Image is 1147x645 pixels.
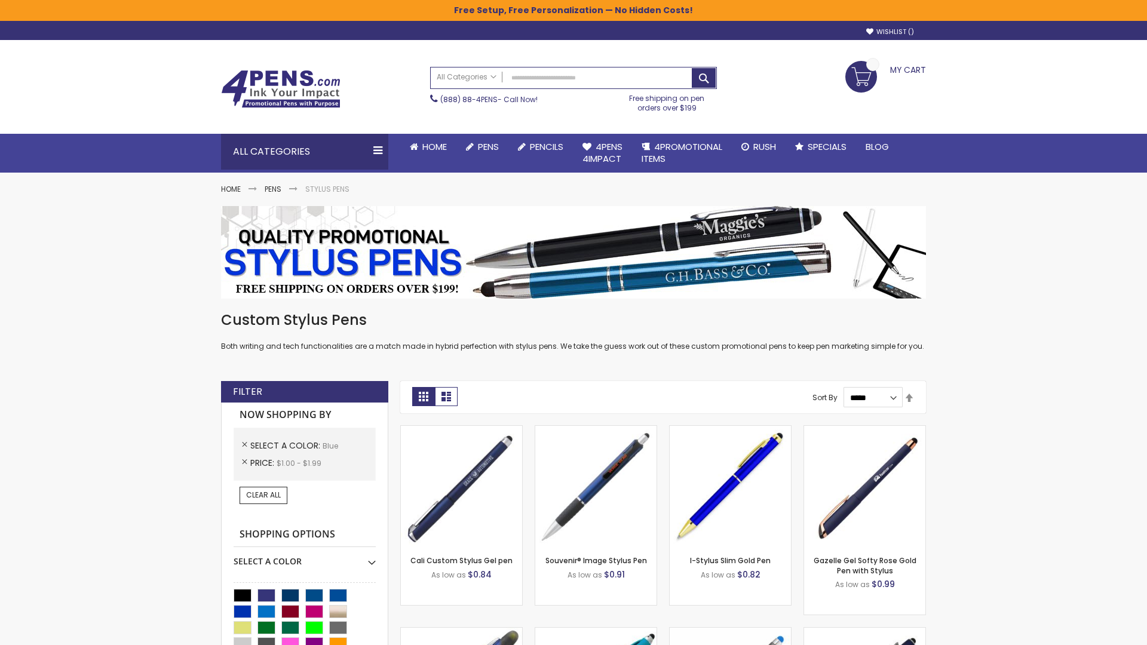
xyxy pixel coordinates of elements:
[535,425,657,435] a: Souvenir® Image Stylus Pen-Blue
[617,89,717,113] div: Free shipping on pen orders over $199
[812,392,838,403] label: Sort By
[573,134,632,173] a: 4Pens4impact
[804,425,925,435] a: Gazelle Gel Softy Rose Gold Pen with Stylus-Blue
[508,134,573,160] a: Pencils
[400,134,456,160] a: Home
[422,140,447,153] span: Home
[221,311,926,352] div: Both writing and tech functionalities are a match made in hybrid perfection with stylus pens. We ...
[401,627,522,637] a: Souvenir® Jalan Highlighter Stylus Pen Combo-Blue
[221,206,926,299] img: Stylus Pens
[410,555,513,566] a: Cali Custom Stylus Gel pen
[835,579,870,589] span: As low as
[804,627,925,637] a: Custom Soft Touch® Metal Pens with Stylus-Blue
[535,426,657,547] img: Souvenir® Image Stylus Pen-Blue
[732,134,786,160] a: Rush
[323,441,338,451] span: Blue
[440,94,538,105] span: - Call Now!
[250,457,277,469] span: Price
[804,426,925,547] img: Gazelle Gel Softy Rose Gold Pen with Stylus-Blue
[545,555,647,566] a: Souvenir® Image Stylus Pen
[240,487,287,503] a: Clear All
[456,134,508,160] a: Pens
[872,578,895,590] span: $0.99
[737,569,760,580] span: $0.82
[670,426,791,547] img: I-Stylus Slim Gold-Blue
[856,134,898,160] a: Blog
[670,425,791,435] a: I-Stylus Slim Gold-Blue
[265,184,281,194] a: Pens
[440,94,498,105] a: (888) 88-4PENS
[866,140,889,153] span: Blog
[530,140,563,153] span: Pencils
[221,311,926,330] h1: Custom Stylus Pens
[221,134,388,170] div: All Categories
[866,27,914,36] a: Wishlist
[246,490,281,500] span: Clear All
[412,387,435,406] strong: Grid
[690,555,771,566] a: I-Stylus Slim Gold Pen
[568,570,602,580] span: As low as
[642,140,722,165] span: 4PROMOTIONAL ITEMS
[437,72,496,82] span: All Categories
[277,458,321,468] span: $1.00 - $1.99
[535,627,657,637] a: Neon Stylus Highlighter-Pen Combo-Blue
[670,627,791,637] a: Islander Softy Gel with Stylus - ColorJet Imprint-Blue
[234,403,376,428] strong: Now Shopping by
[221,184,241,194] a: Home
[250,440,323,451] span: Select A Color
[632,134,732,173] a: 4PROMOTIONALITEMS
[234,547,376,567] div: Select A Color
[604,569,625,580] span: $0.91
[468,569,492,580] span: $0.84
[701,570,735,580] span: As low as
[431,570,466,580] span: As low as
[234,522,376,548] strong: Shopping Options
[786,134,856,160] a: Specials
[753,140,776,153] span: Rush
[478,140,499,153] span: Pens
[401,426,522,547] img: Cali Custom Stylus Gel pen-Blue
[233,385,262,398] strong: Filter
[305,184,349,194] strong: Stylus Pens
[808,140,847,153] span: Specials
[401,425,522,435] a: Cali Custom Stylus Gel pen-Blue
[814,555,916,575] a: Gazelle Gel Softy Rose Gold Pen with Stylus
[431,67,502,87] a: All Categories
[221,70,341,108] img: 4Pens Custom Pens and Promotional Products
[582,140,622,165] span: 4Pens 4impact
